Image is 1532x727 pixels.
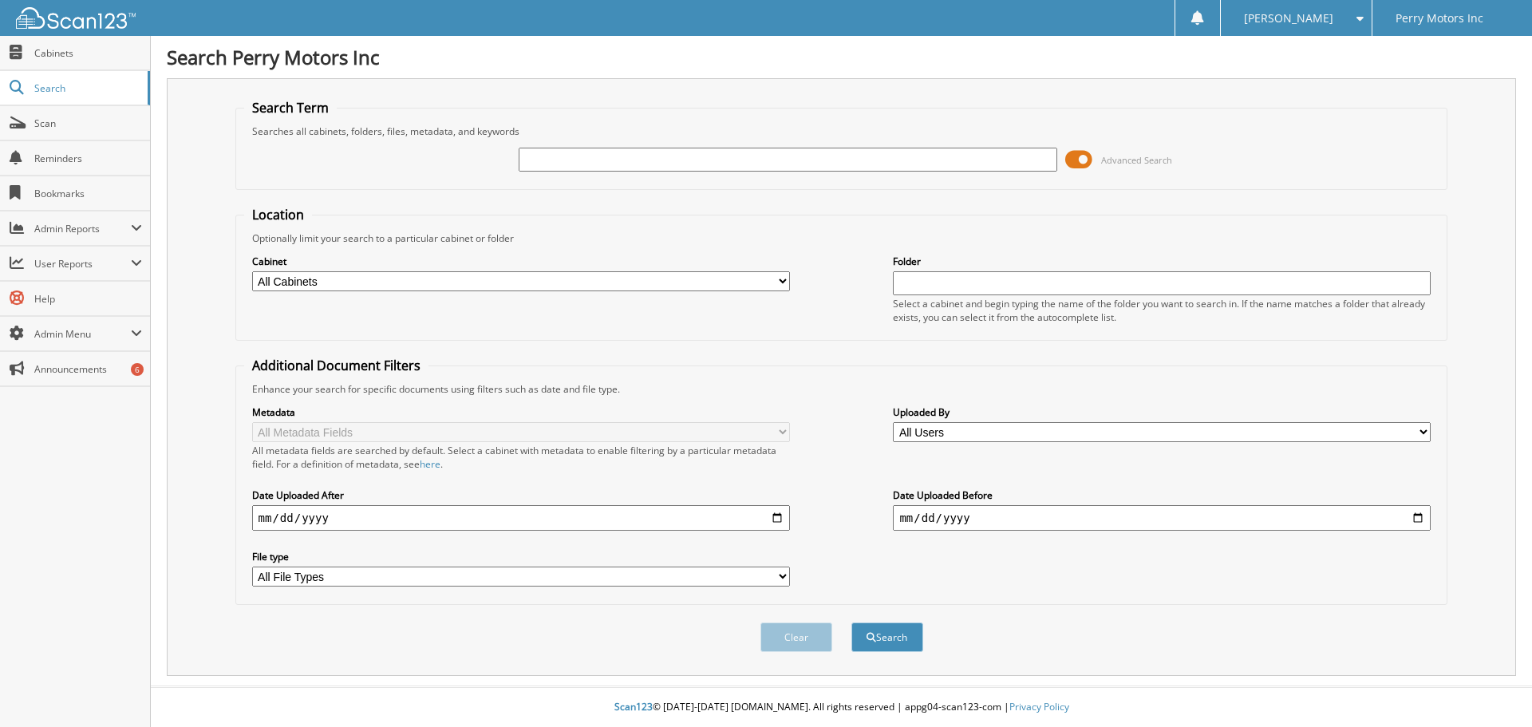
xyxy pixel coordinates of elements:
[252,444,790,471] div: All metadata fields are searched by default. Select a cabinet with metadata to enable filtering b...
[244,99,337,117] legend: Search Term
[252,505,790,531] input: start
[851,622,923,652] button: Search
[34,327,131,341] span: Admin Menu
[244,231,1439,245] div: Optionally limit your search to a particular cabinet or folder
[167,44,1516,70] h1: Search Perry Motors Inc
[252,255,790,268] label: Cabinet
[614,700,653,713] span: Scan123
[1009,700,1069,713] a: Privacy Policy
[244,124,1439,138] div: Searches all cabinets, folders, files, metadata, and keywords
[893,405,1431,419] label: Uploaded By
[244,382,1439,396] div: Enhance your search for specific documents using filters such as date and file type.
[34,292,142,306] span: Help
[252,488,790,502] label: Date Uploaded After
[252,550,790,563] label: File type
[1101,154,1172,166] span: Advanced Search
[34,222,131,235] span: Admin Reports
[420,457,440,471] a: here
[1396,14,1483,23] span: Perry Motors Inc
[244,206,312,223] legend: Location
[34,117,142,130] span: Scan
[893,297,1431,324] div: Select a cabinet and begin typing the name of the folder you want to search in. If the name match...
[1244,14,1333,23] span: [PERSON_NAME]
[151,688,1532,727] div: © [DATE]-[DATE] [DOMAIN_NAME]. All rights reserved | appg04-scan123-com |
[244,357,428,374] legend: Additional Document Filters
[893,505,1431,531] input: end
[34,257,131,271] span: User Reports
[34,81,140,95] span: Search
[16,7,136,29] img: scan123-logo-white.svg
[252,405,790,419] label: Metadata
[131,363,144,376] div: 6
[893,488,1431,502] label: Date Uploaded Before
[34,152,142,165] span: Reminders
[34,362,142,376] span: Announcements
[760,622,832,652] button: Clear
[34,187,142,200] span: Bookmarks
[893,255,1431,268] label: Folder
[34,46,142,60] span: Cabinets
